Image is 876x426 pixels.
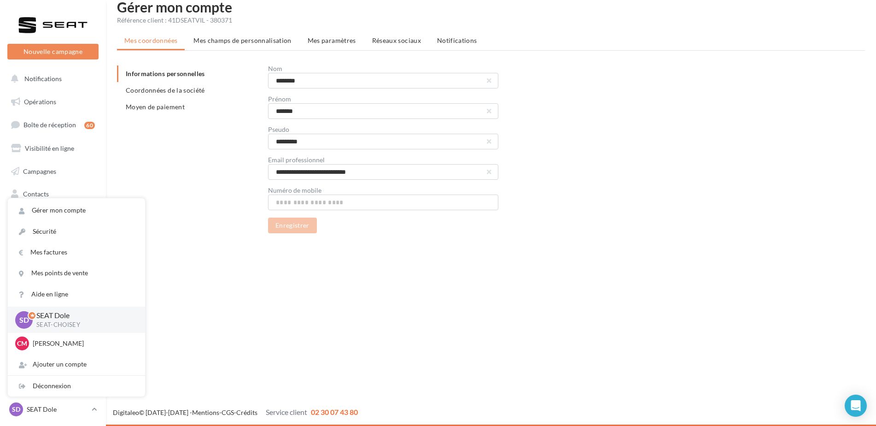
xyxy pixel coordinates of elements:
[372,36,421,44] span: Réseaux sociaux
[268,96,498,102] div: Prénom
[36,310,130,321] p: SEAT Dole
[6,69,97,89] button: Notifications
[268,157,498,163] div: Email professionnel
[6,184,100,204] a: Contacts
[7,401,99,418] a: SD SEAT Dole
[6,207,100,227] a: Médiathèque
[268,187,498,194] div: Numéro de mobile
[8,284,145,305] a: Aide en ligne
[222,408,234,416] a: CGS
[311,408,358,416] span: 02 30 07 43 80
[113,408,358,416] span: © [DATE]-[DATE] - - -
[6,284,100,311] a: Campagnes DataOnDemand
[8,376,145,396] div: Déconnexion
[17,339,27,348] span: CM
[266,408,307,416] span: Service client
[8,200,145,221] a: Gérer mon compte
[6,162,100,181] a: Campagnes
[6,92,100,112] a: Opérations
[126,86,205,94] span: Coordonnées de la société
[437,36,477,44] span: Notifications
[19,314,29,325] span: SD
[193,36,292,44] span: Mes champs de personnalisation
[126,103,185,111] span: Moyen de paiement
[845,395,867,417] div: Open Intercom Messenger
[7,44,99,59] button: Nouvelle campagne
[113,408,139,416] a: Digitaleo
[6,139,100,158] a: Visibilité en ligne
[27,405,88,414] p: SEAT Dole
[8,221,145,242] a: Sécurité
[24,98,56,106] span: Opérations
[6,115,100,135] a: Boîte de réception60
[6,253,100,280] a: PLV et print personnalisable
[268,126,498,133] div: Pseudo
[23,167,56,175] span: Campagnes
[8,242,145,263] a: Mes factures
[84,122,95,129] div: 60
[8,263,145,284] a: Mes points de vente
[8,354,145,375] div: Ajouter un compte
[23,121,76,129] span: Boîte de réception
[23,190,49,198] span: Contacts
[308,36,356,44] span: Mes paramètres
[12,405,20,414] span: SD
[6,231,100,250] a: Calendrier
[24,75,62,83] span: Notifications
[36,321,130,329] p: SEAT-CHOISEY
[192,408,219,416] a: Mentions
[268,65,498,72] div: Nom
[236,408,257,416] a: Crédits
[25,144,74,152] span: Visibilité en ligne
[33,339,134,348] p: [PERSON_NAME]
[117,16,865,25] div: Référence client : 41DSEATVIL - 380371
[268,218,317,233] button: Enregistrer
